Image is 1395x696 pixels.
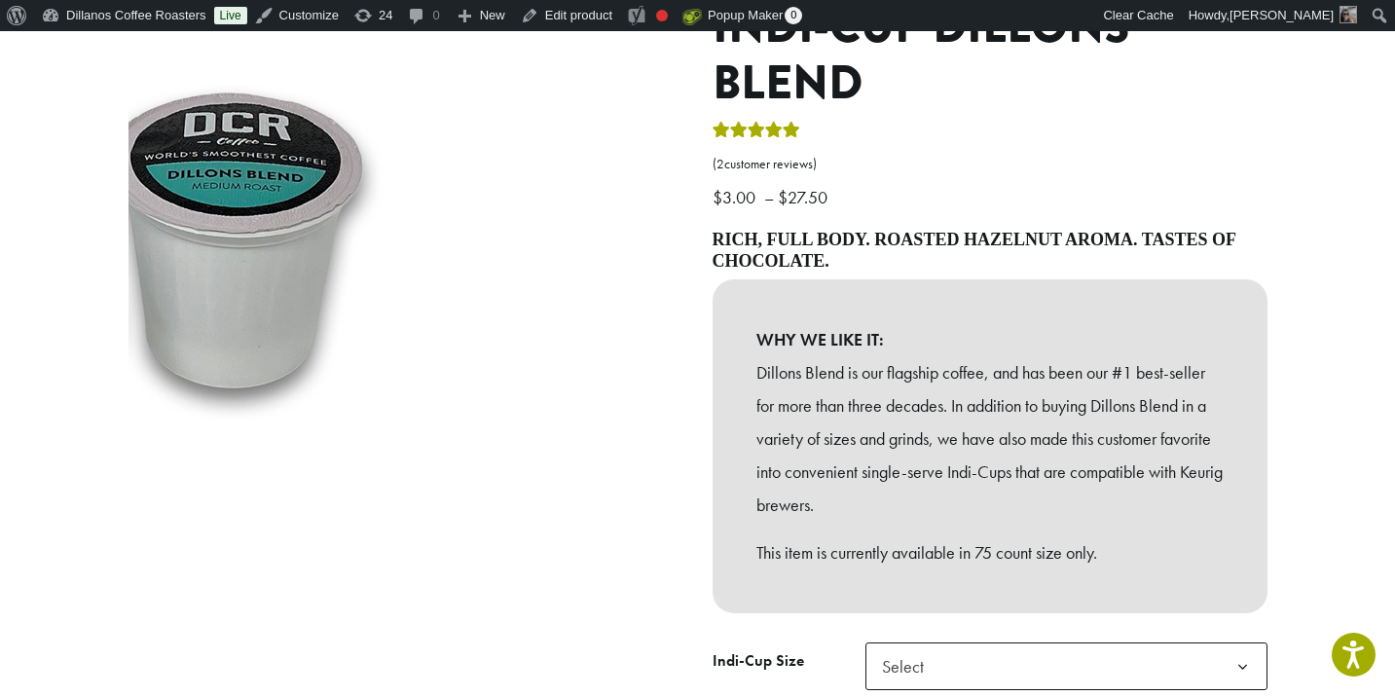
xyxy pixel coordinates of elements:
bdi: 3.00 [713,186,760,208]
b: WHY WE LIKE IT: [756,323,1224,356]
p: Dillons Blend is our flagship coffee, and has been our #1 best-seller for more than three decades... [756,356,1224,521]
span: $ [778,186,788,208]
h4: Rich, full body. Roasted hazelnut aroma. Tastes of chocolate. [713,230,1267,272]
span: [PERSON_NAME] [1230,8,1334,22]
span: Select [874,647,943,685]
span: – [764,186,774,208]
label: Indi-Cup Size [713,647,865,676]
p: This item is currently available in 75 count size only. [756,536,1224,569]
div: Needs improvement [656,10,668,21]
a: Live [214,7,247,24]
span: $ [713,186,722,208]
div: Rated 5.00 out of 5 [713,119,800,148]
span: 0 [785,7,802,24]
a: (2customer reviews) [713,155,1267,174]
span: Select [865,642,1267,690]
span: 2 [716,156,724,172]
bdi: 27.50 [778,186,832,208]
